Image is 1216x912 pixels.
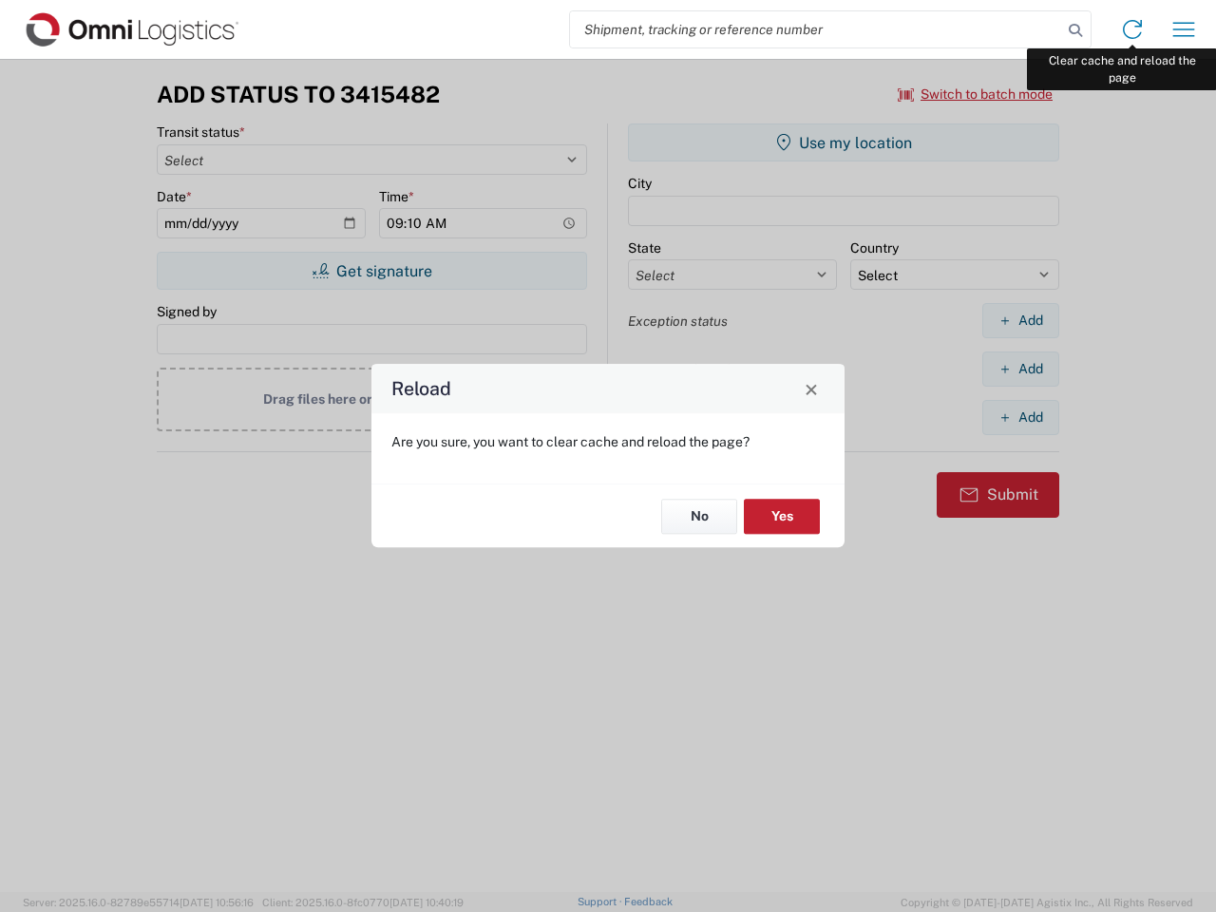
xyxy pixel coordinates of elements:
button: Yes [744,499,820,534]
h4: Reload [391,375,451,403]
button: No [661,499,737,534]
input: Shipment, tracking or reference number [570,11,1062,47]
button: Close [798,375,825,402]
p: Are you sure, you want to clear cache and reload the page? [391,433,825,450]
